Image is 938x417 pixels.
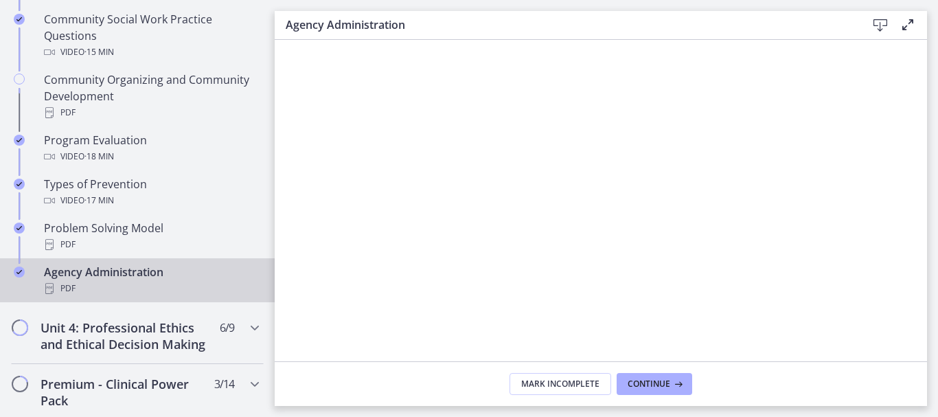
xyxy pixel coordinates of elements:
span: · 18 min [84,148,114,165]
div: Community Organizing and Community Development [44,71,258,121]
div: Types of Prevention [44,176,258,209]
i: Completed [14,135,25,146]
div: PDF [44,104,258,121]
div: Program Evaluation [44,132,258,165]
div: Video [44,148,258,165]
span: Mark Incomplete [521,379,599,390]
span: · 17 min [84,192,114,209]
h2: Unit 4: Professional Ethics and Ethical Decision Making [41,319,208,352]
div: Video [44,192,258,209]
i: Completed [14,223,25,234]
button: Continue [617,373,692,395]
span: 6 / 9 [220,319,234,336]
div: Video [44,44,258,60]
button: Mark Incomplete [510,373,611,395]
i: Completed [14,14,25,25]
i: Completed [14,267,25,278]
span: Continue [628,379,670,390]
h3: Agency Administration [286,16,845,33]
div: Community Social Work Practice Questions [44,11,258,60]
h2: Premium - Clinical Power Pack [41,376,208,409]
div: Problem Solving Model [44,220,258,253]
div: PDF [44,236,258,253]
div: PDF [44,280,258,297]
div: Agency Administration [44,264,258,297]
span: 3 / 14 [214,376,234,392]
span: · 15 min [84,44,114,60]
i: Completed [14,179,25,190]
